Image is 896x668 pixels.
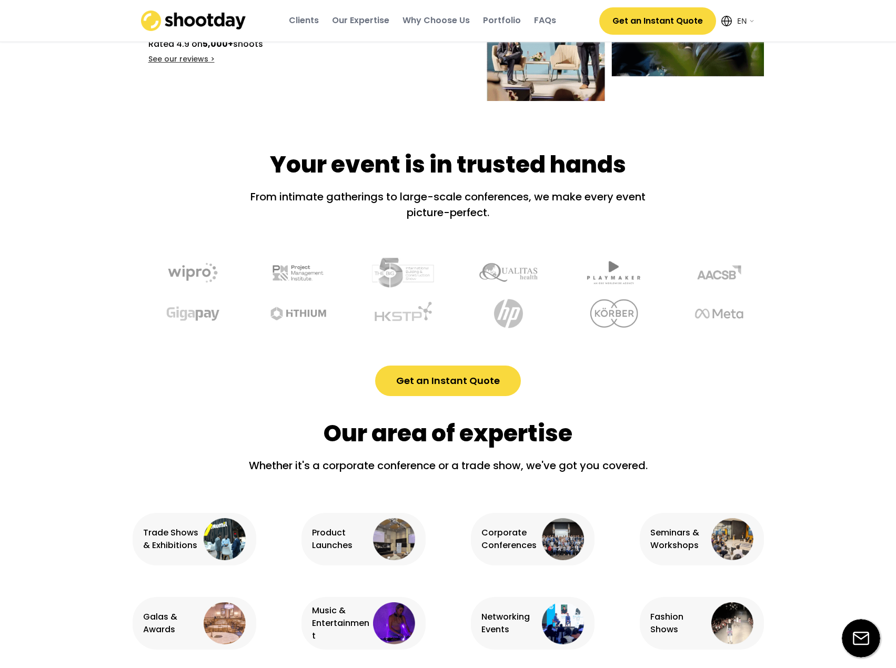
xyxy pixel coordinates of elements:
img: undefined [366,252,439,293]
img: product%20launches%403x.webp [373,518,415,560]
img: undefined [155,252,229,293]
div: Networking Events [481,611,540,636]
img: fashion%20event%403x.webp [711,602,753,644]
img: undefined [691,293,764,334]
div: Whether it's a corporate conference or a trade show, we've got you covered. [238,458,659,481]
img: exhibition%402x.png [204,518,246,560]
div: Our Expertise [332,15,389,26]
div: Trade Shows & Exhibitions [143,527,202,552]
div: Seminars & Workshops [650,527,709,552]
div: See our reviews > [148,54,215,65]
div: Fashion Shows [650,611,709,636]
img: email-icon%20%281%29.svg [842,619,880,657]
img: undefined [586,293,659,334]
img: networking%20event%402x.png [542,602,584,644]
button: Get an Instant Quote [375,366,521,396]
div: Corporate Conferences [481,527,540,552]
button: Get an Instant Quote [599,7,716,35]
div: Galas & Awards [143,611,202,636]
img: undefined [375,293,449,334]
div: Portfolio [483,15,521,26]
div: Our area of expertise [324,417,572,450]
div: Product Launches [312,527,370,552]
img: undefined [471,252,545,293]
img: gala%20event%403x.webp [204,602,246,644]
img: undefined [681,252,755,293]
img: undefined [576,252,650,293]
div: Why Choose Us [402,15,470,26]
div: Clients [289,15,319,26]
img: undefined [165,293,238,334]
img: seminars%403x.webp [711,518,753,560]
img: undefined [270,293,344,334]
div: Music & Entertainment [312,604,370,642]
strong: 5,000+ [203,38,233,50]
div: Rated 4.9 on shoots [148,38,263,50]
img: shootday_logo.png [141,11,246,31]
div: From intimate gatherings to large-scale conferences, we make every event picture-perfect. [238,189,659,220]
img: undefined [480,293,554,334]
img: undefined [260,252,334,293]
img: corporate%20conference%403x.webp [542,518,584,560]
div: FAQs [534,15,556,26]
div: Your event is in trusted hands [270,148,626,181]
img: entertainment%403x.webp [373,602,415,644]
img: Icon%20feather-globe%20%281%29.svg [721,16,732,26]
